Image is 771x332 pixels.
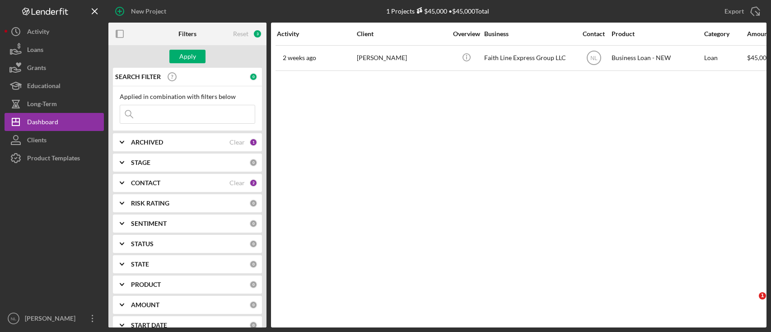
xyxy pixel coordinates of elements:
div: Activity [277,30,356,37]
div: Educational [27,77,61,97]
div: Clients [27,131,47,151]
div: 0 [249,301,257,309]
b: AMOUNT [131,301,159,309]
b: STATE [131,261,149,268]
div: [PERSON_NAME] [357,46,447,70]
div: Activity [27,23,49,43]
span: $45,000 [747,54,770,61]
span: 1 [759,292,766,299]
div: Clear [229,179,245,187]
div: 1 Projects • $45,000 Total [386,7,489,15]
div: Business [484,30,575,37]
b: ARCHIVED [131,139,163,146]
div: 0 [249,240,257,248]
button: Export [715,2,766,20]
div: 0 [249,159,257,167]
button: Clients [5,131,104,149]
div: 0 [249,199,257,207]
div: Clear [229,139,245,146]
button: Product Templates [5,149,104,167]
div: Client [357,30,447,37]
div: 0 [249,260,257,268]
button: New Project [108,2,175,20]
div: Dashboard [27,113,58,133]
div: Grants [27,59,46,79]
div: Loan [704,46,746,70]
div: New Project [131,2,166,20]
div: 0 [249,73,257,81]
div: Product Templates [27,149,80,169]
b: RISK RATING [131,200,169,207]
text: NL [590,55,598,61]
button: Educational [5,77,104,95]
b: START DATE [131,322,167,329]
div: Loans [27,41,43,61]
div: 0 [249,281,257,289]
button: NL[PERSON_NAME] [5,309,104,327]
div: Faith Line Express Group LLC [484,46,575,70]
div: Contact [577,30,611,37]
div: [PERSON_NAME] [23,309,81,330]
div: Category [704,30,746,37]
div: 0 [249,321,257,329]
button: Loans [5,41,104,59]
b: STATUS [131,240,154,248]
b: Filters [178,30,196,37]
button: Apply [169,50,206,63]
b: SEARCH FILTER [115,73,161,80]
b: PRODUCT [131,281,161,288]
div: Reset [233,30,248,37]
time: 2025-09-05 15:13 [283,54,316,61]
b: STAGE [131,159,150,166]
button: Long-Term [5,95,104,113]
div: 1 [249,138,257,146]
div: Product [612,30,702,37]
div: Applied in combination with filters below [120,93,255,100]
div: 3 [253,29,262,38]
div: Apply [179,50,196,63]
b: CONTACT [131,179,160,187]
div: 2 [249,179,257,187]
button: Dashboard [5,113,104,131]
div: Overview [449,30,483,37]
div: Business Loan - NEW [612,46,702,70]
div: 0 [249,220,257,228]
div: Export [724,2,744,20]
iframe: Intercom live chat [740,292,762,314]
button: Grants [5,59,104,77]
button: Activity [5,23,104,41]
b: SENTIMENT [131,220,167,227]
div: Long-Term [27,95,57,115]
text: NL [11,316,17,321]
div: $45,000 [415,7,447,15]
